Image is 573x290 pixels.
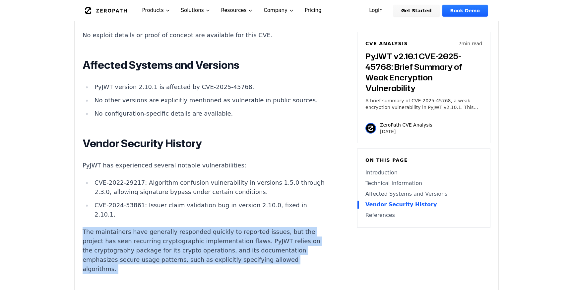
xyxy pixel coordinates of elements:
[365,51,482,93] h3: PyJWT v2.10.1 CVE-2025-45768: Brief Summary of Weak Encryption Vulnerability
[365,40,408,47] h6: CVE Analysis
[92,201,329,219] li: CVE-2024-53861: Issuer claim validation bug in version 2.10.0, fixed in 2.10.1.
[365,123,376,134] img: ZeroPath CVE Analysis
[92,109,329,118] li: No configuration-specific details are available.
[365,201,482,209] a: Vendor Security History
[365,97,482,111] p: A brief summary of CVE-2025-45768, a weak encryption vulnerability in PyJWT v2.10.1. This post co...
[361,5,391,17] a: Login
[380,128,432,135] p: [DATE]
[92,96,329,105] li: No other versions are explicitly mentioned as vulnerable in public sources.
[365,179,482,187] a: Technical Information
[459,40,482,47] p: 7 min read
[365,157,482,163] h6: On this page
[83,31,329,40] p: No exploit details or proof of concept are available for this CVE.
[83,137,329,150] h2: Vendor Security History
[365,211,482,219] a: References
[442,5,488,17] a: Book Demo
[380,122,432,128] p: ZeroPath CVE Analysis
[365,190,482,198] a: Affected Systems and Versions
[393,5,440,17] a: Get Started
[83,161,329,170] p: PyJWT has experienced several notable vulnerabilities:
[83,58,329,72] h2: Affected Systems and Versions
[92,82,329,92] li: PyJWT version 2.10.1 is affected by CVE-2025-45768.
[92,178,329,197] li: CVE-2022-29217: Algorithm confusion vulnerability in versions 1.5.0 through 2.3.0, allowing signa...
[83,227,329,274] p: The maintainers have generally responded quickly to reported issues, but the project has seen rec...
[365,169,482,177] a: Introduction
